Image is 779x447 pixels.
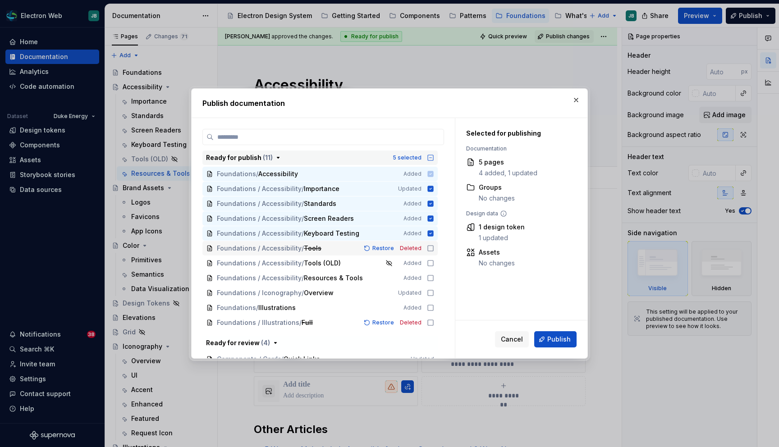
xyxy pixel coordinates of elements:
[261,339,270,347] span: ( 4 )
[217,303,256,312] span: Foundations
[217,274,302,283] span: Foundations / Accessibility
[302,229,304,238] span: /
[304,274,363,283] span: Resources & Tools
[206,338,270,347] div: Ready for review
[479,248,515,257] div: Assets
[547,335,571,344] span: Publish
[256,303,258,312] span: /
[304,244,322,253] span: Tools
[393,154,422,161] div: 5 selected
[400,245,422,252] span: Deleted
[304,214,354,223] span: Screen Readers
[501,335,523,344] span: Cancel
[217,259,302,268] span: Foundations / Accessibility
[479,194,515,203] div: No changes
[361,318,398,327] button: Restore
[479,169,537,178] div: 4 added, 1 updated
[217,184,302,193] span: Foundations / Accessibility
[302,214,304,223] span: /
[302,184,304,193] span: /
[534,331,577,347] button: Publish
[403,274,422,282] span: Added
[302,274,304,283] span: /
[398,185,422,192] span: Updated
[217,214,302,223] span: Foundations / Accessibility
[304,259,341,268] span: Tools (OLD)
[299,318,302,327] span: /
[304,229,359,238] span: Keyboard Testing
[466,129,572,138] div: Selected for publishing
[403,200,422,207] span: Added
[302,318,320,327] span: Full
[479,233,525,242] div: 1 updated
[202,336,438,350] button: Ready for review (4)
[403,304,422,311] span: Added
[361,244,398,253] button: Restore
[217,229,302,238] span: Foundations / Accessibility
[479,158,537,167] div: 5 pages
[217,199,302,208] span: Foundations / Accessibility
[495,331,529,347] button: Cancel
[206,153,273,162] div: Ready for publish
[217,244,302,253] span: Foundations / Accessibility
[479,183,515,192] div: Groups
[202,98,577,109] h2: Publish documentation
[258,303,296,312] span: Illustrations
[479,223,525,232] div: 1 design token
[400,319,422,326] span: Deleted
[466,145,572,152] div: Documentation
[217,318,299,327] span: Foundations / Illustrations
[304,288,334,297] span: Overview
[302,199,304,208] span: /
[263,154,273,161] span: ( 11 )
[302,259,304,268] span: /
[403,260,422,267] span: Added
[202,151,438,165] button: Ready for publish (11)5 selected
[403,230,422,237] span: Added
[217,288,302,297] span: Foundations / Iconography
[466,210,572,217] div: Design data
[372,319,394,326] span: Restore
[302,244,304,253] span: /
[304,184,339,193] span: Importance
[372,245,394,252] span: Restore
[302,288,304,297] span: /
[398,289,422,296] span: Updated
[304,199,336,208] span: Standards
[479,259,515,268] div: No changes
[403,215,422,222] span: Added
